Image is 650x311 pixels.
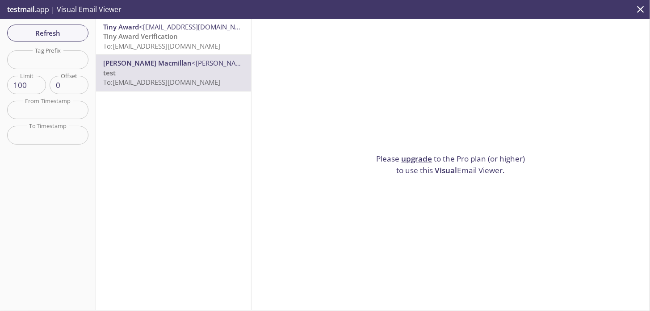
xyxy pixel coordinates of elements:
[103,22,139,31] span: Tiny Award
[103,68,116,77] span: test
[103,58,192,67] span: [PERSON_NAME] Macmillan
[373,153,529,176] p: Please to the Pro plan (or higher) to use this Email Viewer.
[96,19,251,91] nav: emails
[192,58,359,67] span: <[PERSON_NAME][EMAIL_ADDRESS][DOMAIN_NAME]>
[435,165,457,175] span: Visual
[96,19,251,54] div: Tiny Award<[EMAIL_ADDRESS][DOMAIN_NAME]>Tiny Award VerificationTo:[EMAIL_ADDRESS][DOMAIN_NAME]
[96,55,251,91] div: [PERSON_NAME] Macmillan<[PERSON_NAME][EMAIL_ADDRESS][DOMAIN_NAME]>testTo:[EMAIL_ADDRESS][DOMAIN_N...
[7,25,88,41] button: Refresh
[14,27,81,39] span: Refresh
[402,153,432,164] a: upgrade
[7,4,34,14] span: testmail
[139,22,255,31] span: <[EMAIL_ADDRESS][DOMAIN_NAME]>
[103,32,178,41] span: Tiny Award Verification
[103,78,220,87] span: To: [EMAIL_ADDRESS][DOMAIN_NAME]
[103,41,220,50] span: To: [EMAIL_ADDRESS][DOMAIN_NAME]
